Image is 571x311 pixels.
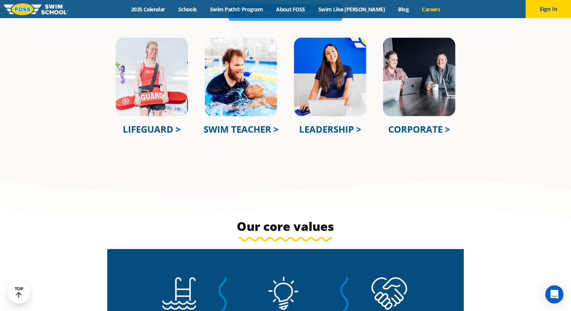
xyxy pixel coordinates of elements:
a: LEADERSHIP > [299,123,361,135]
a: Careers [415,6,447,13]
a: SWIM TEACHER > [204,123,279,135]
a: Schools [171,6,203,13]
a: Blog [392,6,415,13]
a: About FOSS [270,6,312,13]
a: 2025 Calendar [124,6,171,13]
div: TOP [15,286,23,298]
h3: Our core values [107,219,464,234]
div: Open Intercom Messenger [545,285,563,303]
a: Swim Path® Program [203,6,269,13]
a: Swim Like [PERSON_NAME] [312,6,392,13]
a: CORPORATE > [388,123,450,135]
a: LIFEGUARD > [123,123,181,135]
img: FOSS Swim School Logo [4,3,68,15]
